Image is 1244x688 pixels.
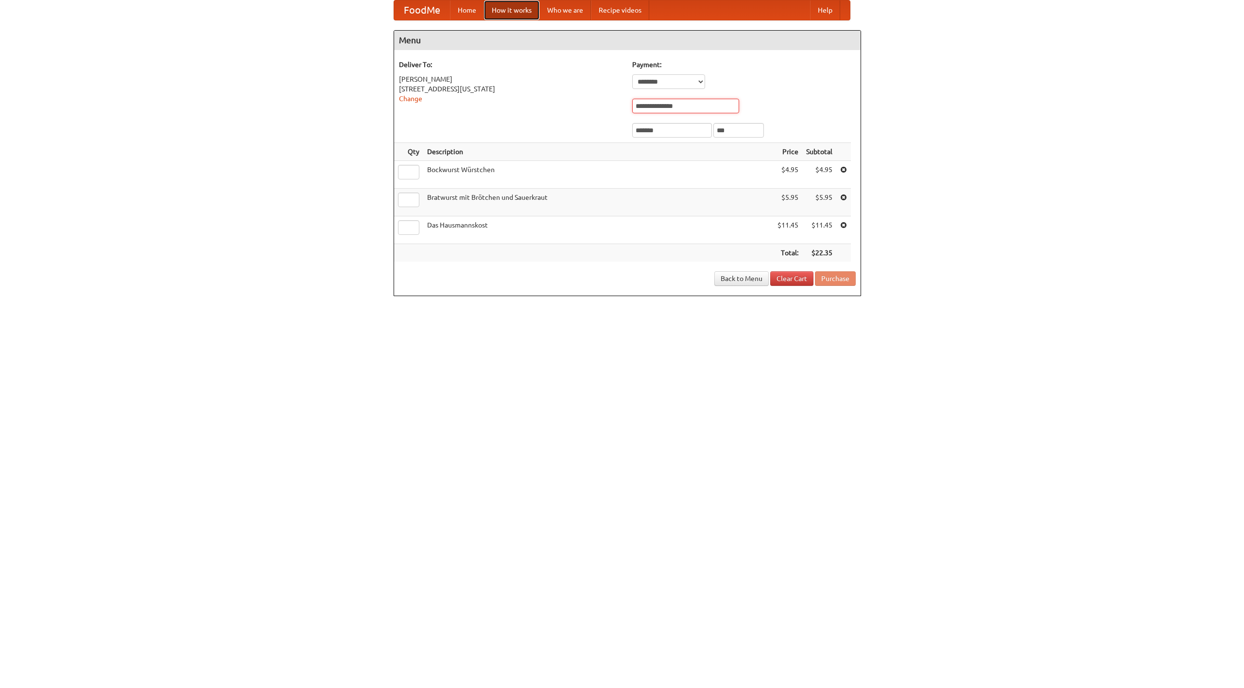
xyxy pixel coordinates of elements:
[802,189,836,216] td: $5.95
[632,60,856,70] h5: Payment:
[423,189,774,216] td: Bratwurst mit Brötchen und Sauerkraut
[770,271,813,286] a: Clear Cart
[394,31,861,50] h4: Menu
[399,84,622,94] div: [STREET_ADDRESS][US_STATE]
[810,0,840,20] a: Help
[423,143,774,161] th: Description
[450,0,484,20] a: Home
[774,189,802,216] td: $5.95
[423,161,774,189] td: Bockwurst Würstchen
[802,143,836,161] th: Subtotal
[774,161,802,189] td: $4.95
[394,143,423,161] th: Qty
[399,60,622,70] h5: Deliver To:
[774,244,802,262] th: Total:
[591,0,649,20] a: Recipe videos
[394,0,450,20] a: FoodMe
[802,216,836,244] td: $11.45
[815,271,856,286] button: Purchase
[714,271,769,286] a: Back to Menu
[802,244,836,262] th: $22.35
[774,143,802,161] th: Price
[423,216,774,244] td: Das Hausmannskost
[774,216,802,244] td: $11.45
[802,161,836,189] td: $4.95
[399,74,622,84] div: [PERSON_NAME]
[539,0,591,20] a: Who we are
[484,0,539,20] a: How it works
[399,95,422,103] a: Change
